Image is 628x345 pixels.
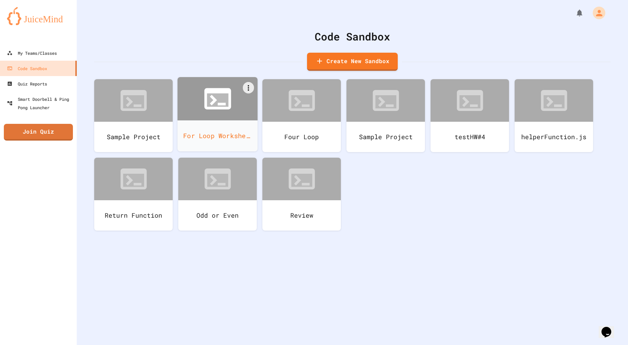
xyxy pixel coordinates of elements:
a: For Loop Worksheet Practice [178,77,258,151]
div: helperFunction.js [515,122,593,152]
div: Quiz Reports [7,80,47,88]
div: testHW#4 [431,122,509,152]
div: Smart Doorbell & Ping Pong Launcher [7,95,74,112]
a: Sample Project [94,79,173,152]
a: Create New Sandbox [307,53,398,71]
div: Code Sandbox [7,64,47,73]
div: Code Sandbox [94,29,611,44]
a: Return Function [94,158,173,231]
div: Sample Project [346,122,425,152]
div: Sample Project [94,122,173,152]
div: For Loop Worksheet Practice [178,120,258,151]
div: Review [262,200,341,231]
iframe: chat widget [599,317,621,338]
a: testHW#4 [431,79,509,152]
div: Odd or Even [178,200,257,231]
div: Four Loop [262,122,341,152]
div: My Teams/Classes [7,49,57,57]
a: Join Quiz [4,124,73,141]
a: Sample Project [346,79,425,152]
div: Return Function [94,200,173,231]
div: My Notifications [562,7,585,19]
a: Review [262,158,341,231]
a: Four Loop [262,79,341,152]
img: logo-orange.svg [7,7,70,25]
div: My Account [585,5,607,21]
a: Odd or Even [178,158,257,231]
a: helperFunction.js [515,79,593,152]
